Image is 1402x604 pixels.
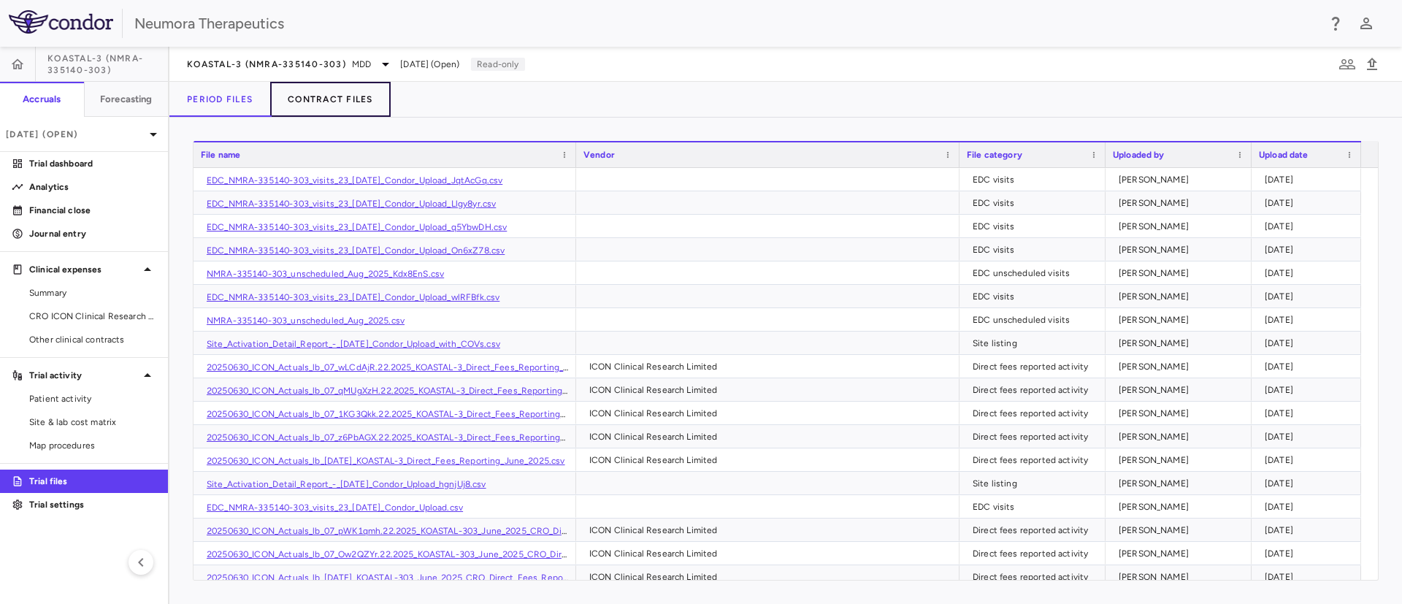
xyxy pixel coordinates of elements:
[1119,191,1244,215] div: [PERSON_NAME]
[973,425,1098,448] div: Direct fees reported activity
[29,157,156,170] p: Trial dashboard
[589,402,952,425] div: ICON Clinical Research Limited
[1119,261,1244,285] div: [PERSON_NAME]
[207,409,624,419] a: 20250630_ICON_Actuals_lb_07_1KG3Qkk.22.2025_KOASTAL-3_Direct_Fees_Reporting_June_2025.csv
[201,150,240,160] span: File name
[29,475,156,488] p: Trial files
[400,58,459,71] span: [DATE] (Open)
[1119,495,1244,519] div: [PERSON_NAME]
[207,199,496,209] a: EDC_NMRA-335140-303_visits_23_[DATE]_Condor_Upload_Llgy8yr.csv
[29,392,156,405] span: Patient activity
[207,526,662,536] a: 20250630_ICON_Actuals_lb_07_pWK1qmh.22.2025_KOASTAL-303_June_2025_CRO_Direct_Fees_Reporting.csv
[1265,308,1354,332] div: [DATE]
[207,222,507,232] a: EDC_NMRA-335140-303_visits_23_[DATE]_Condor_Upload_q5YbwDH.csv
[1119,425,1244,448] div: [PERSON_NAME]
[1259,150,1309,160] span: Upload date
[1119,285,1244,308] div: [PERSON_NAME]
[134,12,1317,34] div: Neumora Therapeutics
[187,58,346,70] span: KOASTAL-3 (NMRA-335140-303)
[1265,215,1354,238] div: [DATE]
[1265,495,1354,519] div: [DATE]
[1119,215,1244,238] div: [PERSON_NAME]
[1119,355,1244,378] div: [PERSON_NAME]
[973,402,1098,425] div: Direct fees reported activity
[1265,378,1354,402] div: [DATE]
[207,339,500,349] a: Site_Activation_Detail_Report_-_[DATE]_Condor_Upload_with_COVs.csv
[29,498,156,511] p: Trial settings
[29,333,156,346] span: Other clinical contracts
[29,204,156,217] p: Financial close
[1265,168,1354,191] div: [DATE]
[207,573,598,583] a: 20250630_ICON_Actuals_lb_[DATE]_KOASTAL-303_June_2025_CRO_Direct_Fees_Reporting.csv
[1119,168,1244,191] div: [PERSON_NAME]
[589,565,952,589] div: ICON Clinical Research Limited
[973,168,1098,191] div: EDC visits
[1265,261,1354,285] div: [DATE]
[1265,332,1354,355] div: [DATE]
[973,285,1098,308] div: EDC visits
[29,439,156,452] span: Map procedures
[973,355,1098,378] div: Direct fees reported activity
[973,332,1098,355] div: Site listing
[47,53,168,76] span: KOASTAL-3 (NMRA-335140-303)
[1265,565,1354,589] div: [DATE]
[1265,402,1354,425] div: [DATE]
[583,150,615,160] span: Vendor
[29,263,139,276] p: Clinical expenses
[967,150,1022,160] span: File category
[23,93,61,106] h6: Accruals
[973,191,1098,215] div: EDC visits
[973,542,1098,565] div: Direct fees reported activity
[207,175,502,186] a: EDC_NMRA-335140-303_visits_23_[DATE]_Condor_Upload_JqtAcGq.csv
[1265,191,1354,215] div: [DATE]
[1265,425,1354,448] div: [DATE]
[589,519,952,542] div: ICON Clinical Research Limited
[973,495,1098,519] div: EDC visits
[1265,238,1354,261] div: [DATE]
[1265,542,1354,565] div: [DATE]
[1119,402,1244,425] div: [PERSON_NAME]
[1119,519,1244,542] div: [PERSON_NAME]
[589,448,952,472] div: ICON Clinical Research Limited
[29,286,156,299] span: Summary
[29,416,156,429] span: Site & lab cost matrix
[207,386,627,396] a: 20250630_ICON_Actuals_lb_07_qMUgXzH.22.2025_KOASTAL-3_Direct_Fees_Reporting_June_2025.csv
[1119,448,1244,472] div: [PERSON_NAME]
[100,93,153,106] h6: Forecasting
[973,308,1098,332] div: EDC unscheduled visits
[6,128,145,141] p: [DATE] (Open)
[270,82,391,117] button: Contract Files
[207,362,624,372] a: 20250630_ICON_Actuals_lb_07_wLCdAjR.22.2025_KOASTAL-3_Direct_Fees_Reporting_June_2025.csv
[973,378,1098,402] div: Direct fees reported activity
[1119,308,1244,332] div: [PERSON_NAME]
[1119,565,1244,589] div: [PERSON_NAME]
[1119,332,1244,355] div: [PERSON_NAME]
[29,310,156,323] span: CRO ICON Clinical Research Limited
[1265,472,1354,495] div: [DATE]
[1265,285,1354,308] div: [DATE]
[1113,150,1165,160] span: Uploaded by
[207,479,486,489] a: Site_Activation_Detail_Report_-_[DATE]_Condor_Upload_hgnjUj8.csv
[207,502,463,513] a: EDC_NMRA-335140-303_visits_23_[DATE]_Condor_Upload.csv
[207,269,444,279] a: NMRA-335140-303_unscheduled_Aug_2025_Kdx8EnS.csv
[589,542,952,565] div: ICON Clinical Research Limited
[207,245,505,256] a: EDC_NMRA-335140-303_visits_23_[DATE]_Condor_Upload_On6xZ78.csv
[589,378,952,402] div: ICON Clinical Research Limited
[973,472,1098,495] div: Site listing
[29,180,156,194] p: Analytics
[9,10,113,34] img: logo-full-SnFGN8VE.png
[1119,378,1244,402] div: [PERSON_NAME]
[1265,519,1354,542] div: [DATE]
[1119,542,1244,565] div: [PERSON_NAME]
[1265,448,1354,472] div: [DATE]
[1265,355,1354,378] div: [DATE]
[352,58,371,71] span: MDD
[973,448,1098,472] div: Direct fees reported activity
[29,227,156,240] p: Journal entry
[1119,472,1244,495] div: [PERSON_NAME]
[973,519,1098,542] div: Direct fees reported activity
[1119,238,1244,261] div: [PERSON_NAME]
[207,549,659,559] a: 20250630_ICON_Actuals_lb_07_Ow2QZYr.22.2025_KOASTAL-303_June_2025_CRO_Direct_Fees_Reporting.csv
[169,82,270,117] button: Period Files
[471,58,524,71] p: Read-only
